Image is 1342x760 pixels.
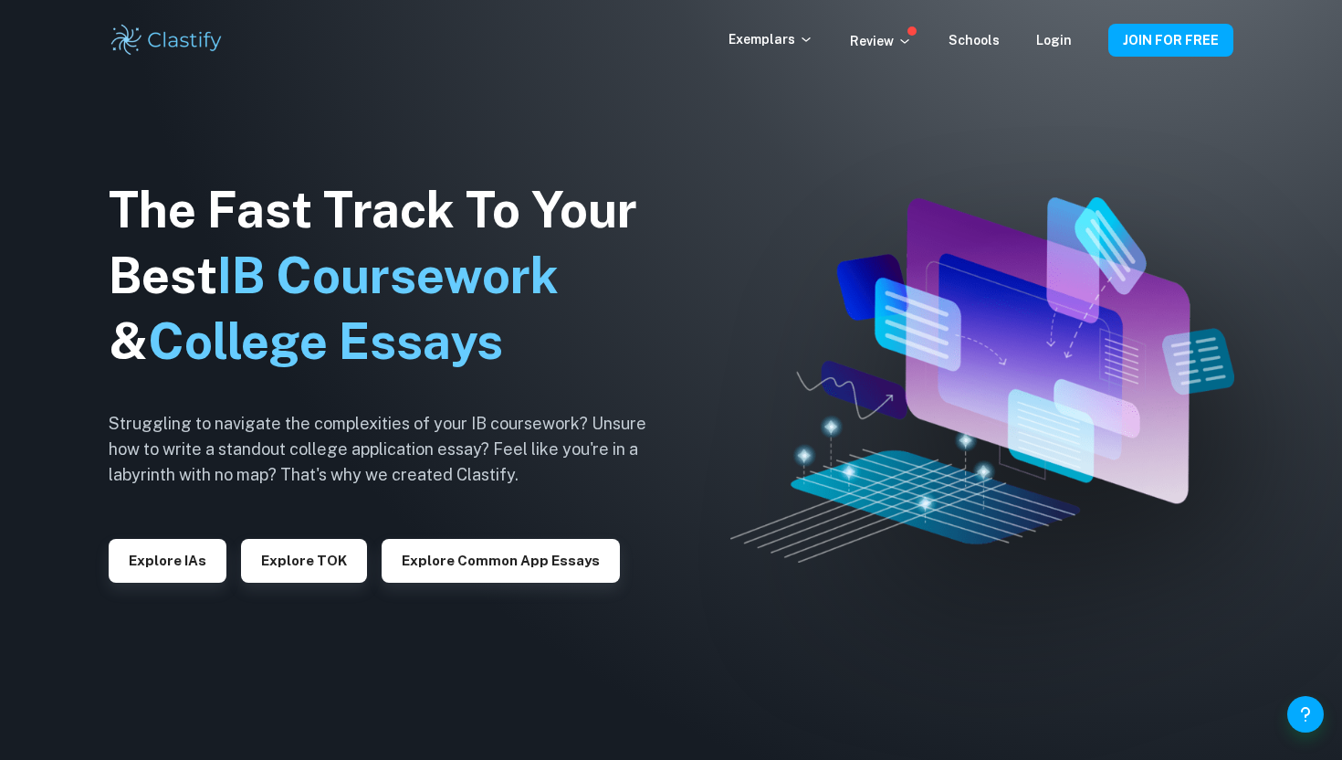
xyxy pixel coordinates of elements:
a: Explore TOK [241,551,367,568]
img: Clastify logo [109,22,225,58]
p: Exemplars [729,29,813,49]
button: Explore TOK [241,539,367,583]
button: Explore Common App essays [382,539,620,583]
span: College Essays [148,312,503,370]
a: Explore Common App essays [382,551,620,568]
img: Clastify hero [730,197,1234,562]
a: Login [1036,33,1072,47]
button: JOIN FOR FREE [1108,24,1233,57]
p: Review [850,31,912,51]
span: IB Coursework [217,247,559,304]
button: Explore IAs [109,539,226,583]
h6: Struggling to navigate the complexities of your IB coursework? Unsure how to write a standout col... [109,411,675,488]
button: Help and Feedback [1287,696,1324,733]
h1: The Fast Track To Your Best & [109,177,675,375]
a: Schools [949,33,1000,47]
a: Explore IAs [109,551,226,568]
